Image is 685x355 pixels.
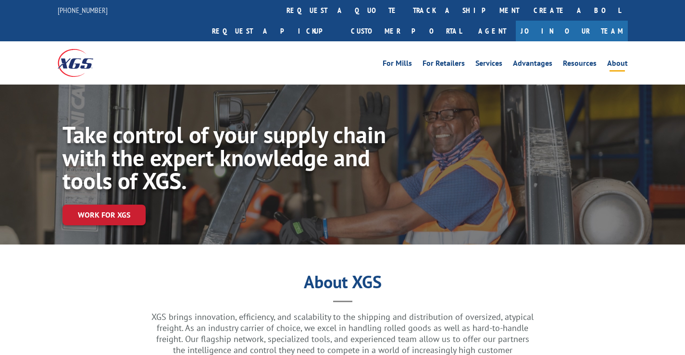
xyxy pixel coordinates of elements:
a: Advantages [513,60,552,70]
a: For Retailers [423,60,465,70]
h1: Take control of your supply chain with the expert knowledge and tools of XGS. [62,123,388,197]
h1: About XGS [69,275,617,294]
a: For Mills [383,60,412,70]
a: Services [475,60,502,70]
a: [PHONE_NUMBER] [58,5,108,15]
a: About [607,60,628,70]
a: Resources [563,60,597,70]
a: Join Our Team [516,21,628,41]
a: Work for XGS [62,205,146,225]
a: Request a pickup [205,21,344,41]
a: Customer Portal [344,21,469,41]
a: Agent [469,21,516,41]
